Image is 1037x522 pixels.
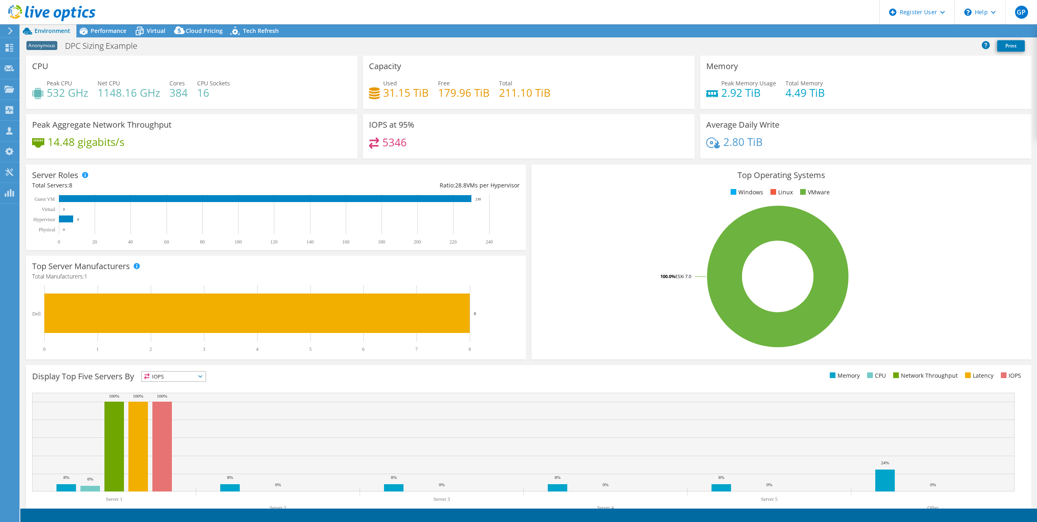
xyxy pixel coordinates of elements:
span: Total [499,79,512,87]
text: 180 [378,239,385,245]
text: 100% [109,394,119,398]
li: IOPS [999,371,1021,380]
svg: \n [964,9,972,16]
text: 5 [309,346,312,352]
text: 8 [469,346,471,352]
h4: 31.15 TiB [383,88,429,97]
h3: IOPS at 95% [369,120,414,129]
h4: 1148.16 GHz [98,88,160,97]
text: 140 [306,239,314,245]
text: 220 [449,239,457,245]
text: Server 4 [597,505,614,511]
text: Guest VM [35,196,55,202]
text: 80 [200,239,205,245]
text: 230 [475,197,481,201]
h3: Server Roles [32,171,78,180]
tspan: 100.0% [660,273,675,279]
h4: 16 [197,88,230,97]
h4: 384 [169,88,188,97]
span: Peak Memory Usage [721,79,776,87]
text: 1 [96,346,99,352]
text: 0 [43,346,46,352]
text: 100% [157,394,167,398]
text: 2 [150,346,152,352]
text: 0% [603,482,609,487]
text: Hypervisor [33,217,55,222]
span: Tech Refresh [243,27,279,35]
span: Cores [169,79,185,87]
text: Server 1 [106,496,122,502]
text: 7 [415,346,418,352]
text: 0% [439,482,445,487]
tspan: ESXi 7.0 [675,273,691,279]
h4: 532 GHz [47,88,88,97]
text: 8% [63,475,69,480]
text: Dell [32,311,41,317]
text: 60 [164,239,169,245]
a: Print [997,40,1025,52]
h1: DPC Sizing Example [61,41,150,50]
li: Linux [768,188,793,197]
text: 8% [555,475,561,480]
span: Net CPU [98,79,120,87]
text: 3 [203,346,205,352]
text: 240 [486,239,493,245]
text: 20 [92,239,97,245]
span: 1 [84,272,87,280]
text: 8% [718,475,725,480]
li: Latency [963,371,994,380]
text: 160 [342,239,349,245]
span: Environment [35,27,70,35]
h3: CPU [32,62,48,71]
h4: 211.10 TiB [499,88,551,97]
text: Other [927,505,938,511]
h4: 2.80 TiB [723,137,763,146]
h4: 5346 [382,138,407,147]
span: Anonymous [26,41,57,50]
h4: Total Manufacturers: [32,272,520,281]
text: 100 [234,239,242,245]
text: 200 [414,239,421,245]
h4: 4.49 TiB [785,88,825,97]
text: 120 [270,239,278,245]
h3: Capacity [369,62,401,71]
text: Server 3 [434,496,450,502]
text: 0% [275,482,281,487]
text: 0 [63,207,65,211]
text: 8 [474,311,476,316]
h4: 14.48 gigabits/s [48,137,124,146]
text: 100% [133,394,143,398]
div: Total Servers: [32,181,276,190]
text: 8% [227,475,233,480]
text: 8% [391,475,397,480]
text: 4 [256,346,258,352]
text: Physical [39,227,55,233]
div: Ratio: VMs per Hypervisor [276,181,520,190]
text: 24% [881,460,889,465]
span: CPU Sockets [197,79,230,87]
text: 40 [128,239,133,245]
span: Used [383,79,397,87]
h3: Average Daily Write [706,120,779,129]
span: Peak CPU [47,79,72,87]
span: Cloud Pricing [186,27,223,35]
span: Performance [91,27,126,35]
text: Server 2 [270,505,286,511]
li: Memory [828,371,860,380]
li: Windows [729,188,763,197]
text: 6% [87,476,93,481]
text: Virtual [42,207,56,212]
span: Total Memory [785,79,823,87]
text: 0% [930,482,936,487]
text: 0% [766,482,772,487]
h4: 179.96 TiB [438,88,490,97]
span: IOPS [142,372,206,381]
li: Network Throughput [891,371,958,380]
text: Server 5 [761,496,777,502]
text: 0 [63,228,65,232]
span: Virtual [147,27,165,35]
h4: 2.92 TiB [721,88,776,97]
span: 8 [69,181,72,189]
h3: Top Operating Systems [538,171,1025,180]
span: Free [438,79,450,87]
